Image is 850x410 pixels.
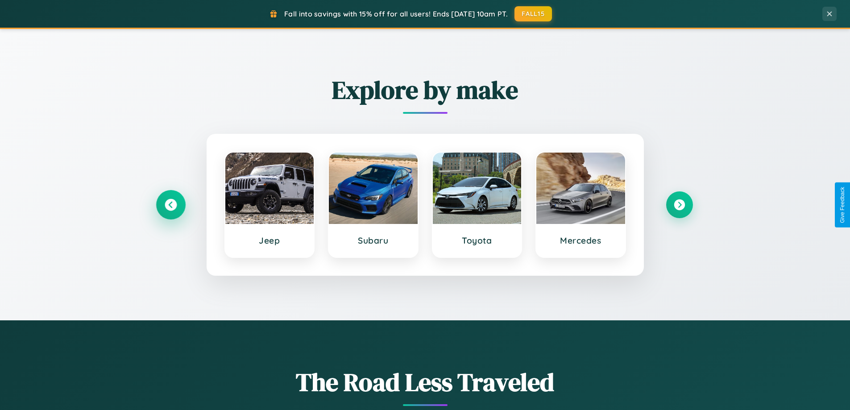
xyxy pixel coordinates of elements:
h3: Subaru [338,235,409,246]
h3: Toyota [442,235,513,246]
div: Give Feedback [839,187,846,223]
h3: Jeep [234,235,305,246]
h1: The Road Less Traveled [158,365,693,399]
h3: Mercedes [545,235,616,246]
button: FALL15 [514,6,552,21]
span: Fall into savings with 15% off for all users! Ends [DATE] 10am PT. [284,9,508,18]
h2: Explore by make [158,73,693,107]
